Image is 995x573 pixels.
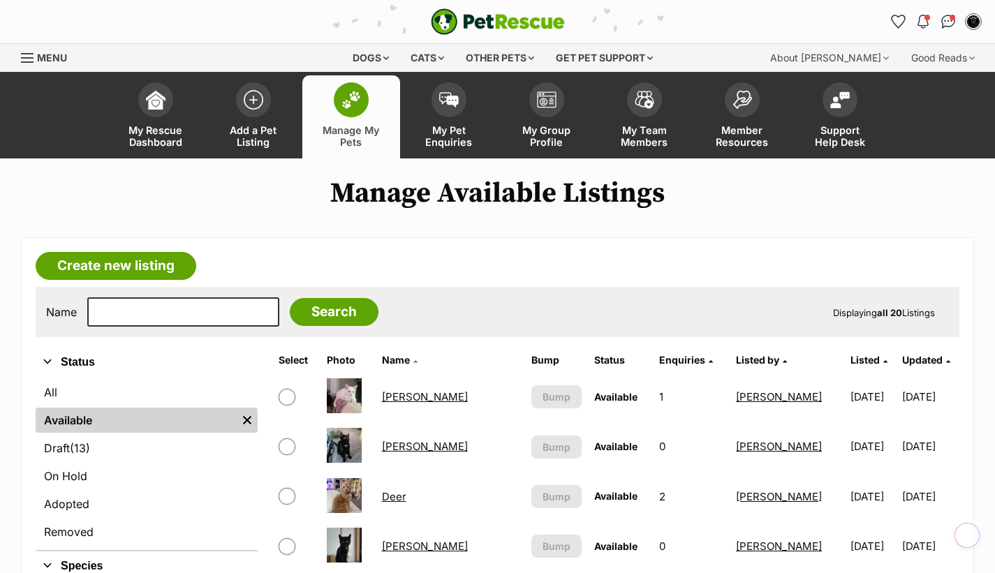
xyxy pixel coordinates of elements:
[244,90,263,110] img: add-pet-listing-icon-0afa8454b4691262ce3f59096e99ab1cd57d4a30225e0717b998d2c9b9846f56.svg
[912,10,934,33] button: Notifications
[791,75,889,158] a: Support Help Desk
[531,535,582,558] button: Bump
[613,124,676,148] span: My Team Members
[537,91,557,108] img: group-profile-icon-3fa3cf56718a62981997c0bc7e787c4b2cf8bcc04b72c1350f741eb67cf2f40e.svg
[902,354,950,366] a: Updated
[21,44,77,69] a: Menu
[531,385,582,408] button: Bump
[36,491,258,516] a: Adopted
[36,353,258,371] button: Status
[833,307,935,318] span: Displaying Listings
[589,349,652,371] th: Status
[543,389,570,404] span: Bump
[273,349,320,371] th: Select
[850,354,887,366] a: Listed
[321,349,375,371] th: Photo
[635,91,654,109] img: team-members-icon-5396bd8760b3fe7c0b43da4ab00e1e3bb1a5d9ba89233759b79545d2d3fc5d0d.svg
[845,522,901,570] td: [DATE]
[382,390,468,403] a: [PERSON_NAME]
[917,15,929,29] img: notifications-46538b983faf8c2785f20acdc204bb7945ddae34d4c08c2a6579f10ce5e182be.svg
[290,298,378,326] input: Search
[736,490,822,503] a: [PERSON_NAME]
[659,354,705,366] span: translation missing: en.admin.listings.index.attributes.enquiries
[222,124,285,148] span: Add a Pet Listing
[382,440,468,453] a: [PERSON_NAME]
[654,472,729,521] td: 2
[845,472,901,521] td: [DATE]
[937,10,959,33] a: Conversations
[594,540,637,552] span: Available
[124,124,187,148] span: My Rescue Dashboard
[902,422,958,470] td: [DATE]
[431,8,565,35] a: PetRescue
[902,472,958,521] td: [DATE]
[237,408,258,433] a: Remove filter
[711,124,774,148] span: Member Resources
[654,373,729,421] td: 1
[887,10,909,33] a: Favourites
[732,90,752,109] img: member-resources-icon-8e73f808a243e03378d46382f2149f9095a855e16c252ad45f914b54edf8863c.svg
[531,436,582,459] button: Bump
[36,463,258,489] a: On Hold
[46,306,77,318] label: Name
[809,124,871,148] span: Support Help Desk
[382,539,468,553] a: [PERSON_NAME]
[596,75,693,158] a: My Team Members
[36,377,258,550] div: Status
[736,539,822,553] a: [PERSON_NAME]
[36,252,196,280] a: Create new listing
[400,75,498,158] a: My Pet Enquiries
[736,440,822,453] a: [PERSON_NAME]
[526,349,587,371] th: Bump
[146,90,165,110] img: dashboard-icon-eb2f2d2d3e046f16d808141f083e7271f6b2e854fb5c12c21221c1fb7104beca.svg
[498,75,596,158] a: My Group Profile
[594,391,637,403] span: Available
[36,408,237,433] a: Available
[962,10,985,33] button: My account
[382,490,406,503] a: Deer
[431,8,565,35] img: logo-e224e6f780fb5917bec1dbf3a21bbac754714ae5b6737aabdf751b685950b380.svg
[693,75,791,158] a: Member Resources
[887,10,985,33] ul: Account quick links
[594,490,637,502] span: Available
[594,440,637,452] span: Available
[343,44,399,72] div: Dogs
[302,75,400,158] a: Manage My Pets
[531,485,582,508] button: Bump
[543,489,570,504] span: Bump
[850,354,880,366] span: Listed
[736,354,787,366] a: Listed by
[654,522,729,570] td: 0
[36,519,258,544] a: Removed
[736,390,822,403] a: [PERSON_NAME]
[36,380,258,405] a: All
[37,52,67,64] span: Menu
[902,354,943,366] span: Updated
[543,539,570,553] span: Bump
[382,354,410,366] span: Name
[659,354,713,366] a: Enquiries
[546,44,663,72] div: Get pet support
[902,522,958,570] td: [DATE]
[736,354,779,366] span: Listed by
[320,124,383,148] span: Manage My Pets
[36,436,258,461] a: Draft
[205,75,302,158] a: Add a Pet Listing
[654,422,729,470] td: 0
[70,440,90,456] span: (13)
[966,15,980,29] img: Holly Stokes profile pic
[107,75,205,158] a: My Rescue Dashboard
[845,422,901,470] td: [DATE]
[401,44,454,72] div: Cats
[515,124,578,148] span: My Group Profile
[760,44,899,72] div: About [PERSON_NAME]
[845,373,901,421] td: [DATE]
[341,91,361,109] img: manage-my-pets-icon-02211641906a0b7f246fdf0571729dbe1e7629f14944591b6c1af311fb30b64b.svg
[543,440,570,454] span: Bump
[901,44,985,72] div: Good Reads
[830,91,850,108] img: help-desk-icon-fdf02630f3aa405de69fd3d07c3f3aa587a6932b1a1747fa1d2bba05be0121f9.svg
[418,124,480,148] span: My Pet Enquiries
[941,15,956,29] img: chat-41dd97257d64d25036548639549fe6c8038ab92f7586957e7f3b1b290dea8141.svg
[456,44,544,72] div: Other pets
[382,354,418,366] a: Name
